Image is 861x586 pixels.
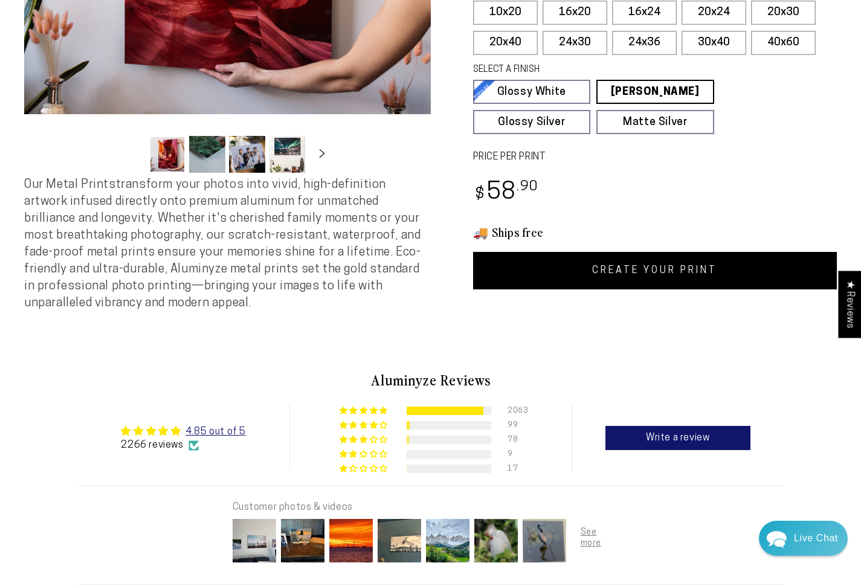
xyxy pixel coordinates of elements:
[279,517,327,565] img: User picture
[759,521,848,556] div: Chat widget toggle
[375,517,424,565] img: User picture
[473,224,837,240] h3: 🚚 Ships free
[149,136,185,173] button: Load image 1 in gallery view
[340,407,390,416] div: 91% (2063) reviews with 5 star rating
[472,517,520,565] img: User picture
[751,31,816,55] label: 40x60
[682,1,746,25] label: 20x24
[340,421,390,430] div: 4% (99) reviews with 4 star rating
[508,421,522,430] div: 99
[473,80,591,104] a: Glossy White
[473,150,837,164] label: PRICE PER PRINT
[682,31,746,55] label: 30x40
[838,271,861,338] div: Click to open Judge.me floating reviews tab
[508,407,522,415] div: 2063
[121,439,245,452] div: 2266 reviews
[230,517,279,565] img: User picture
[508,465,522,473] div: 17
[612,31,677,55] label: 24x36
[24,179,421,309] span: Our Metal Prints transform your photos into vivid, high-definition artwork infused directly onto ...
[473,252,837,289] a: CREATE YOUR PRINT
[340,465,390,474] div: 1% (17) reviews with 1 star rating
[596,110,714,134] a: Matte Silver
[794,521,838,556] div: Contact Us Directly
[189,440,199,451] img: Verified Checkmark
[517,180,538,194] sup: .90
[475,187,485,203] span: $
[508,450,522,459] div: 9
[508,436,522,444] div: 78
[605,426,750,450] a: Write a review
[327,517,375,565] img: User picture
[473,1,538,25] label: 10x20
[78,370,784,390] h2: Aluminyze Reviews
[569,517,617,565] img: User picture
[309,141,335,168] button: Slide right
[229,136,265,173] button: Load image 3 in gallery view
[543,1,607,25] label: 16x20
[269,136,305,173] button: Load image 4 in gallery view
[751,1,816,25] label: 20x30
[119,141,146,168] button: Slide left
[340,436,390,445] div: 3% (78) reviews with 3 star rating
[520,517,569,565] img: User picture
[473,181,539,205] bdi: 58
[596,80,714,104] a: [PERSON_NAME]
[189,136,225,173] button: Load image 2 in gallery view
[185,427,246,437] a: 4.85 out of 5
[121,424,245,439] div: Average rating is 4.85 stars
[543,31,607,55] label: 24x30
[424,517,472,565] img: User picture
[340,450,390,459] div: 0% (9) reviews with 2 star rating
[473,63,687,77] legend: SELECT A FINISH
[612,1,677,25] label: 16x24
[233,501,614,514] div: Customer photos & videos
[473,110,591,134] a: Glossy Silver
[473,31,538,55] label: 20x40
